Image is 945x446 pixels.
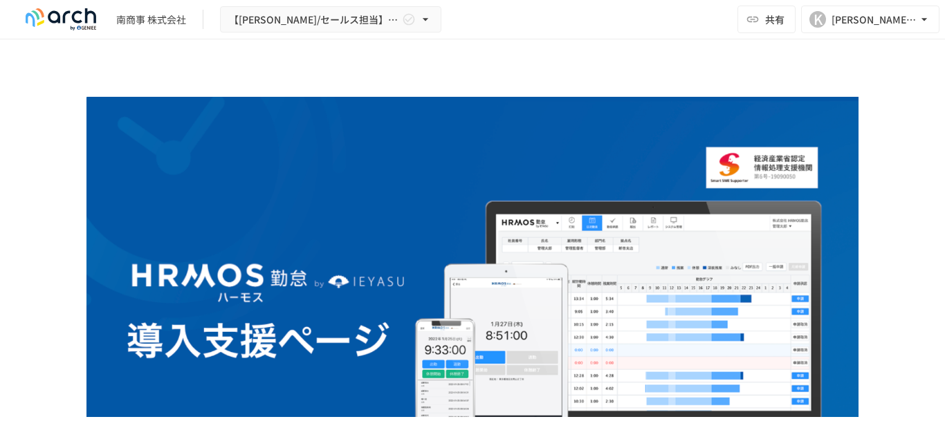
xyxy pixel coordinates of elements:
img: logo-default@2x-9cf2c760.svg [17,8,105,30]
div: [PERSON_NAME][EMAIL_ADDRESS][DOMAIN_NAME] [832,11,917,28]
div: 南商事 株式会社 [116,12,186,27]
span: 【[PERSON_NAME]/セールス担当】南商事 株式会社様_導入支援サポート [229,11,399,28]
div: K [809,11,826,28]
button: 【[PERSON_NAME]/セールス担当】南商事 株式会社様_導入支援サポート [220,6,441,33]
span: 共有 [765,12,785,27]
button: 共有 [737,6,796,33]
button: K[PERSON_NAME][EMAIL_ADDRESS][DOMAIN_NAME] [801,6,939,33]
